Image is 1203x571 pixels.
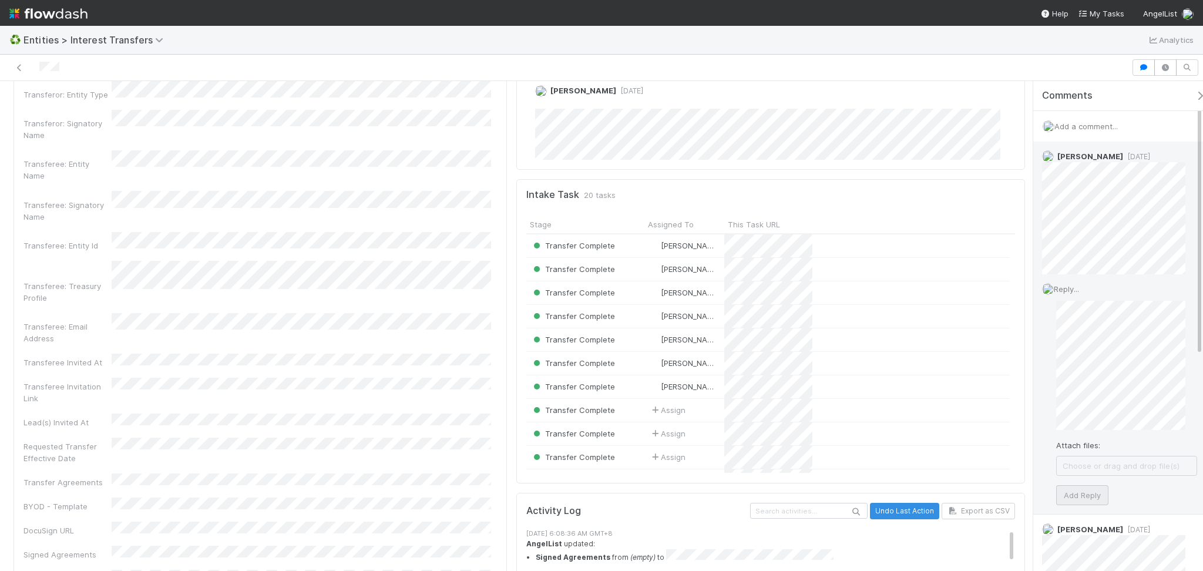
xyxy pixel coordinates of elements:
[649,334,718,345] div: [PERSON_NAME]
[650,241,659,250] img: avatar_93b89fca-d03a-423a-b274-3dd03f0a621f.png
[1056,439,1100,451] label: Attach files:
[630,553,656,562] em: (empty)
[531,335,615,344] span: Transfer Complete
[650,288,659,297] img: avatar_abca0ba5-4208-44dd-8897-90682736f166.png
[531,310,615,322] div: Transfer Complete
[870,503,939,519] button: Undo Last Action
[23,417,112,428] div: Lead(s) Invited At
[661,241,720,250] span: [PERSON_NAME]
[531,263,615,275] div: Transfer Complete
[23,89,112,100] div: Transferor: Entity Type
[661,358,720,368] span: [PERSON_NAME]
[531,288,615,297] span: Transfer Complete
[1123,152,1150,161] span: [DATE]
[531,429,615,438] span: Transfer Complete
[23,240,112,251] div: Transferee: Entity Id
[550,86,616,95] span: [PERSON_NAME]
[531,240,615,251] div: Transfer Complete
[661,335,720,344] span: [PERSON_NAME]
[1042,90,1093,102] span: Comments
[661,311,720,321] span: [PERSON_NAME]
[23,501,112,512] div: BYOD - Template
[649,428,685,439] span: Assign
[536,549,1027,563] li: from to
[23,158,112,182] div: Transferee: Entity Name
[661,382,720,391] span: [PERSON_NAME]
[1057,456,1197,475] span: Choose or drag and drop file(s)
[661,264,720,274] span: [PERSON_NAME]
[531,382,615,391] span: Transfer Complete
[23,441,112,464] div: Requested Transfer Effective Date
[531,357,615,369] div: Transfer Complete
[531,287,615,298] div: Transfer Complete
[1056,485,1108,505] button: Add Reply
[531,241,615,250] span: Transfer Complete
[23,199,112,223] div: Transferee: Signatory Name
[649,357,718,369] div: [PERSON_NAME]
[531,311,615,321] span: Transfer Complete
[1147,33,1194,47] a: Analytics
[531,404,615,416] div: Transfer Complete
[531,452,615,462] span: Transfer Complete
[648,219,694,230] span: Assigned To
[531,334,615,345] div: Transfer Complete
[526,505,748,517] h5: Activity Log
[649,287,718,298] div: [PERSON_NAME]
[531,381,615,392] div: Transfer Complete
[9,4,88,23] img: logo-inverted-e16ddd16eac7371096b0.svg
[531,358,615,368] span: Transfer Complete
[649,263,718,275] div: [PERSON_NAME]
[1054,122,1118,131] span: Add a comment...
[1042,523,1054,535] img: avatar_d8fc9ee4-bd1b-4062-a2a8-84feb2d97839.png
[23,549,112,560] div: Signed Agreements
[23,117,112,141] div: Transferor: Signatory Name
[1042,150,1054,162] img: avatar_93b89fca-d03a-423a-b274-3dd03f0a621f.png
[649,381,718,392] div: [PERSON_NAME]
[1078,9,1124,18] span: My Tasks
[535,85,547,97] img: avatar_d8fc9ee4-bd1b-4062-a2a8-84feb2d97839.png
[23,476,112,488] div: Transfer Agreements
[650,382,659,391] img: avatar_abca0ba5-4208-44dd-8897-90682736f166.png
[650,264,659,274] img: avatar_abca0ba5-4208-44dd-8897-90682736f166.png
[23,525,112,536] div: DocuSign URL
[530,219,552,230] span: Stage
[1078,8,1124,19] a: My Tasks
[536,553,610,562] strong: Signed Agreements
[526,539,1027,563] div: updated:
[750,503,868,519] input: Search activities...
[23,357,112,368] div: Transferee Invited At
[650,311,659,321] img: avatar_abca0ba5-4208-44dd-8897-90682736f166.png
[728,219,780,230] span: This Task URL
[649,404,685,416] span: Assign
[23,280,112,304] div: Transferee: Treasury Profile
[650,335,659,344] img: avatar_abca0ba5-4208-44dd-8897-90682736f166.png
[531,428,615,439] div: Transfer Complete
[661,288,720,297] span: [PERSON_NAME]
[531,451,615,463] div: Transfer Complete
[1123,525,1150,534] span: [DATE]
[23,381,112,404] div: Transferee Invitation Link
[1040,8,1068,19] div: Help
[23,321,112,344] div: Transferee: Email Address
[1143,9,1177,18] span: AngelList
[1042,283,1054,295] img: avatar_d8fc9ee4-bd1b-4062-a2a8-84feb2d97839.png
[616,86,643,95] span: [DATE]
[1182,8,1194,20] img: avatar_d8fc9ee4-bd1b-4062-a2a8-84feb2d97839.png
[526,539,562,548] strong: AngelList
[531,264,615,274] span: Transfer Complete
[1057,525,1123,534] span: [PERSON_NAME]
[23,34,169,46] span: Entities > Interest Transfers
[526,529,1027,539] div: [DATE] 6:08:36 AM GMT+8
[942,503,1015,519] button: Export as CSV
[1043,120,1054,132] img: avatar_d8fc9ee4-bd1b-4062-a2a8-84feb2d97839.png
[9,35,21,45] span: ♻️
[649,310,718,322] div: [PERSON_NAME]
[584,189,616,201] span: 20 tasks
[1057,152,1123,161] span: [PERSON_NAME]
[526,189,579,201] h5: Intake Task
[531,405,615,415] span: Transfer Complete
[649,451,685,463] span: Assign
